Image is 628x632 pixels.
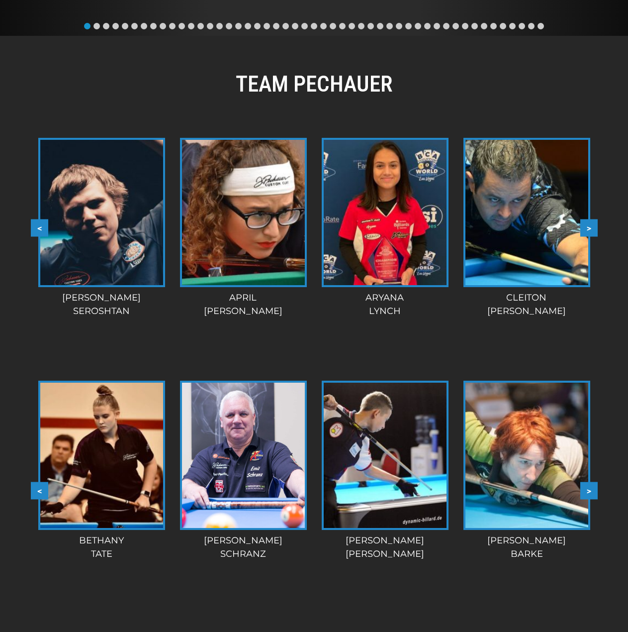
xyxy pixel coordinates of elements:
[31,482,48,500] button: <
[31,482,598,500] div: Carousel Navigation
[465,140,588,285] img: pref-cleighton-225x320.jpg
[465,383,588,528] img: manou-5-225x320.jpg
[459,138,593,318] a: Cleiton[PERSON_NAME]
[40,383,163,528] img: bethany-tate-1-225x320.jpg
[459,291,593,318] div: Cleiton [PERSON_NAME]
[181,140,304,285] img: April-225x320.jpg
[40,140,163,285] img: andrei-1-225x320.jpg
[318,291,451,318] div: Aryana Lynch
[31,71,598,98] h2: TEAM PECHAUER
[31,219,598,236] div: Carousel Navigation
[177,381,310,561] a: [PERSON_NAME]Schranz
[35,534,169,561] div: Bethany Tate
[35,381,169,561] a: BethanyTate
[34,291,168,318] div: [PERSON_NAME] Seroshtan
[323,140,446,285] img: aryana-bca-win-2-1-e1564582366468-225x320.jpg
[460,381,594,561] a: [PERSON_NAME]Barke
[31,219,48,236] button: <
[580,482,598,500] button: >
[318,534,452,561] div: [PERSON_NAME] [PERSON_NAME]
[318,138,451,318] a: AryanaLynch
[318,381,452,561] a: [PERSON_NAME][PERSON_NAME]
[176,138,310,318] a: April[PERSON_NAME]
[177,534,310,561] div: [PERSON_NAME] Schranz
[580,219,598,236] button: >
[324,383,447,528] img: Andrei-Dzuskaev-225x320.jpg
[34,138,168,318] a: [PERSON_NAME]Seroshtan
[176,291,310,318] div: April [PERSON_NAME]
[460,534,594,561] div: [PERSON_NAME] Barke
[182,383,305,528] img: Emil-Schranz-1-e1565199732622.jpg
